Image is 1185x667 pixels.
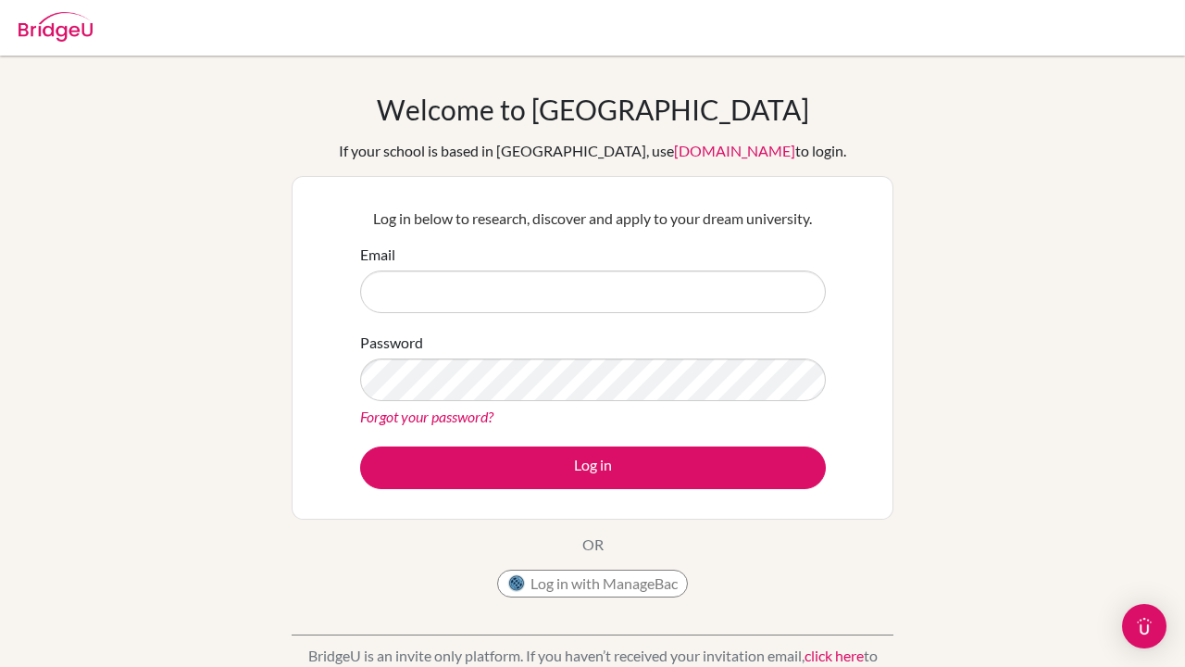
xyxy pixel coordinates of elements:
[805,647,864,664] a: click here
[674,142,795,159] a: [DOMAIN_NAME]
[360,208,826,230] p: Log in below to research, discover and apply to your dream university.
[582,534,604,556] p: OR
[360,447,826,489] button: Log in
[377,93,809,126] h1: Welcome to [GEOGRAPHIC_DATA]
[360,332,423,354] label: Password
[360,408,493,425] a: Forgot your password?
[1122,604,1166,648] div: Open Intercom Messenger
[339,140,846,162] div: If your school is based in [GEOGRAPHIC_DATA], use to login.
[360,244,395,266] label: Email
[19,12,93,42] img: Bridge-U
[497,570,688,598] button: Log in with ManageBac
